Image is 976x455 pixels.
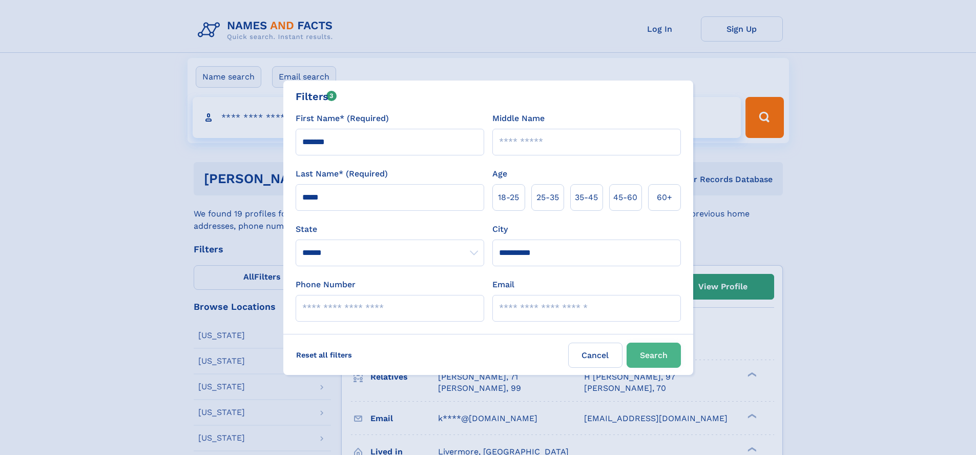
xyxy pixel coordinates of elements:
[657,191,672,204] span: 60+
[575,191,598,204] span: 35‑45
[492,223,508,235] label: City
[498,191,519,204] span: 18‑25
[536,191,559,204] span: 25‑35
[492,168,507,180] label: Age
[492,112,545,125] label: Middle Name
[627,343,681,368] button: Search
[613,191,637,204] span: 45‑60
[289,343,359,367] label: Reset all filters
[296,223,484,235] label: State
[492,279,514,291] label: Email
[296,279,356,291] label: Phone Number
[296,168,388,180] label: Last Name* (Required)
[296,89,337,104] div: Filters
[296,112,389,125] label: First Name* (Required)
[568,343,622,368] label: Cancel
